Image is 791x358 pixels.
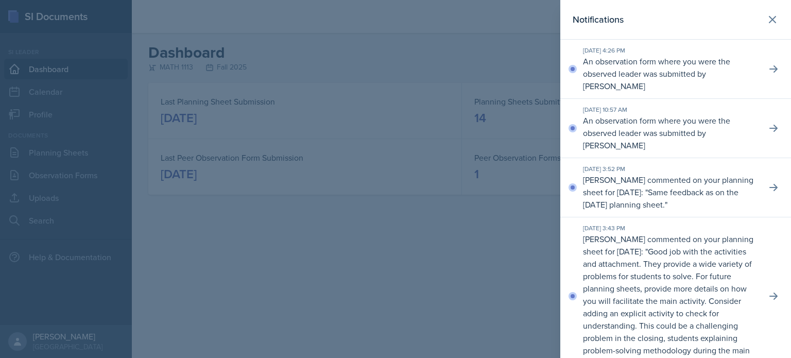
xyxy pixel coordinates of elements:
[583,114,758,151] p: An observation form where you were the observed leader was submitted by [PERSON_NAME]
[583,105,758,114] div: [DATE] 10:57 AM
[583,186,738,210] p: Same feedback as on the [DATE] planning sheet.
[583,174,758,211] p: [PERSON_NAME] commented on your planning sheet for [DATE]: " "
[583,55,758,92] p: An observation form where you were the observed leader was submitted by [PERSON_NAME]
[583,164,758,174] div: [DATE] 3:52 PM
[573,12,624,27] h2: Notifications
[583,224,758,233] div: [DATE] 3:43 PM
[583,46,758,55] div: [DATE] 4:26 PM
